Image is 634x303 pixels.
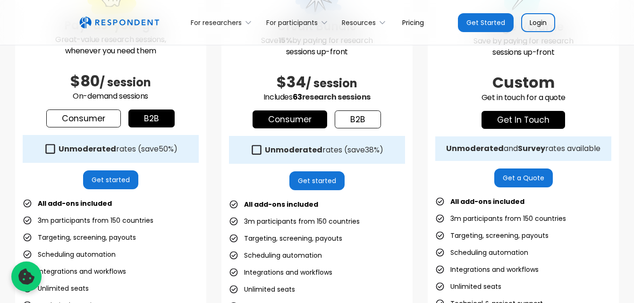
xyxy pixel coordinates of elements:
[494,168,553,187] a: Get a Quote
[302,92,371,102] span: research sessions
[306,76,357,91] span: / session
[337,11,395,34] div: Resources
[342,18,376,27] div: Resources
[446,143,504,154] strong: Unmoderated
[435,212,566,225] li: 3m participants from 150 countries
[23,214,153,227] li: 3m participants from 150 countries
[59,143,116,154] strong: Unmoderated
[435,263,539,276] li: Integrations and workflows
[244,200,318,209] strong: All add-ons included
[261,11,336,34] div: For participants
[229,35,405,58] p: Save by paying for research sessions up-front
[265,145,383,155] div: rates (save )
[23,91,199,102] p: On-demand sessions
[435,280,501,293] li: Unlimited seats
[229,92,405,103] p: Includes
[186,11,261,34] div: For researchers
[521,13,555,32] a: Login
[46,109,121,127] a: Consumer
[191,18,242,27] div: For researchers
[446,144,600,153] div: and rates available
[23,265,126,278] li: Integrations and workflows
[229,232,342,245] li: Targeting, screening, payouts
[435,92,611,103] p: Get in touch for a quote
[492,72,555,93] span: Custom
[289,171,345,190] a: Get started
[229,266,332,279] li: Integrations and workflows
[229,249,322,262] li: Scheduling automation
[59,144,178,154] div: rates (save )
[23,282,89,295] li: Unlimited seats
[365,144,380,155] span: 38%
[395,11,431,34] a: Pricing
[79,17,159,29] a: home
[159,143,174,154] span: 50%
[265,144,322,155] strong: Unmoderated
[435,246,528,259] li: Scheduling automation
[435,35,611,58] p: Save by paying for research sessions up-front
[23,248,116,261] li: Scheduling automation
[458,13,514,32] a: Get Started
[70,70,100,92] span: $80
[83,170,138,189] a: Get started
[100,75,151,90] span: / session
[435,229,549,242] li: Targeting, screening, payouts
[518,143,545,154] strong: Survey
[482,111,565,129] a: get in touch
[229,215,360,228] li: 3m participants from 150 countries
[335,110,381,128] a: b2b
[229,283,295,296] li: Unlimited seats
[253,110,327,128] a: Consumer
[23,231,136,244] li: Targeting, screening, payouts
[266,18,318,27] div: For participants
[128,109,175,127] a: b2b
[79,17,159,29] img: Untitled UI logotext
[38,199,112,208] strong: All add-ons included
[450,197,524,206] strong: All add-ons included
[277,71,306,93] span: $34
[23,34,199,57] p: Great-value research sessions, whenever you need them
[293,92,302,102] span: 63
